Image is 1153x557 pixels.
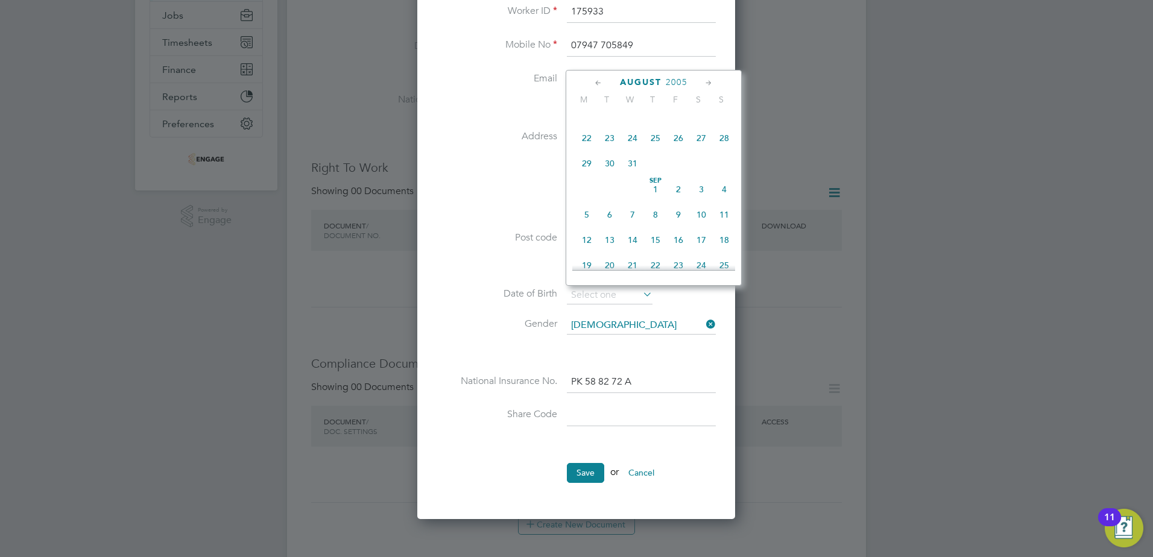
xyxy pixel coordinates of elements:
label: Date of Birth [437,288,557,300]
span: 10 [690,203,713,226]
span: August [620,77,662,87]
span: 7 [621,203,644,226]
span: 2 [667,178,690,201]
span: 24 [690,254,713,277]
span: 24 [621,127,644,149]
div: 11 [1104,517,1115,533]
span: 20 [598,254,621,277]
span: T [595,94,618,105]
span: 11 [713,203,736,226]
span: 2005 [666,77,687,87]
span: 4 [713,178,736,201]
span: 9 [667,203,690,226]
span: T [641,94,664,105]
span: 28 [713,127,736,149]
span: 27 [690,127,713,149]
label: National Insurance No. [437,375,557,388]
label: Post code [437,231,557,244]
input: Select one [567,316,716,335]
span: 8 [644,203,667,226]
span: 13 [598,228,621,251]
span: F [664,94,687,105]
input: Select one [567,286,652,304]
label: Email [437,72,557,85]
span: 15 [644,228,667,251]
span: S [687,94,710,105]
span: 5 [575,203,598,226]
span: 17 [690,228,713,251]
span: W [618,94,641,105]
span: 19 [575,254,598,277]
span: 22 [575,127,598,149]
span: 29 [575,152,598,175]
label: Address [437,130,557,143]
label: Gender [437,318,557,330]
span: 1 [644,178,667,201]
li: or [437,463,716,494]
span: 22 [644,254,667,277]
label: Share Code [437,408,557,421]
span: 30 [598,152,621,175]
label: Worker ID [437,5,557,17]
button: Cancel [619,463,664,482]
span: 25 [713,254,736,277]
span: 31 [621,152,644,175]
span: 23 [598,127,621,149]
span: 21 [621,254,644,277]
span: 26 [667,127,690,149]
span: 16 [667,228,690,251]
span: Sep [644,178,667,184]
button: Save [567,463,604,482]
label: Mobile No [437,39,557,51]
button: Open Resource Center, 11 new notifications [1105,509,1143,547]
span: 14 [621,228,644,251]
span: 25 [644,127,667,149]
span: S [710,94,733,105]
span: 23 [667,254,690,277]
span: 3 [690,178,713,201]
span: 6 [598,203,621,226]
span: M [572,94,595,105]
span: 18 [713,228,736,251]
span: 12 [575,228,598,251]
